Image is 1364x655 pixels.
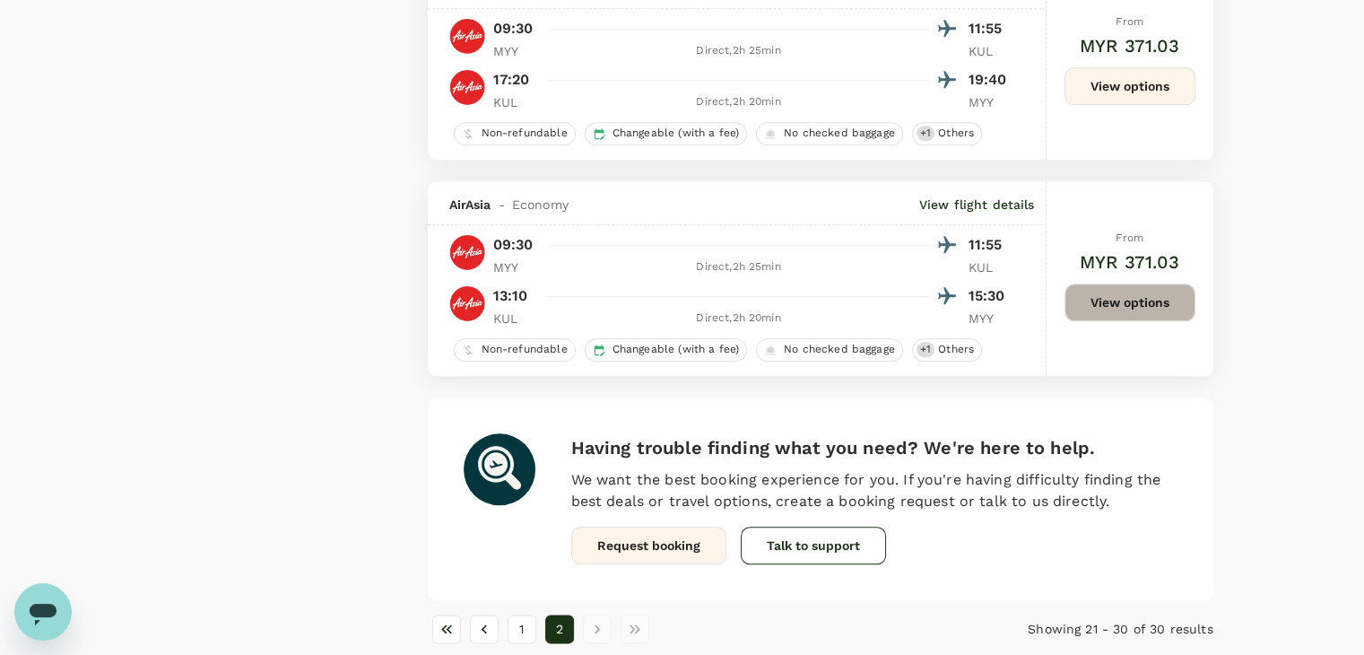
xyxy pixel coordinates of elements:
div: No checked baggage [756,122,903,145]
p: We want the best booking experience for you. If you're having difficulty finding the best deals o... [571,469,1177,512]
p: 19:40 [969,69,1013,91]
span: + 1 [917,126,934,141]
p: MYY [969,93,1013,111]
button: Go to page 1 [508,615,536,643]
p: Showing 21 - 30 of 30 results [951,620,1213,638]
div: +1Others [912,122,982,145]
button: Talk to support [741,527,886,564]
p: MYY [493,258,538,276]
div: +1Others [912,338,982,362]
img: AK [449,285,485,321]
span: Changeable (with a fee) [605,342,746,357]
div: Direct , 2h 20min [549,310,929,327]
nav: pagination navigation [428,615,951,643]
button: View options [1064,284,1195,321]
h6: Having trouble finding what you need? We're here to help. [571,433,1177,462]
span: No checked baggage [777,126,902,141]
div: No checked baggage [756,338,903,362]
img: AK [449,69,485,105]
p: 17:20 [493,69,530,91]
p: 09:30 [493,18,534,39]
p: KUL [969,258,1013,276]
button: Go to previous page [470,615,499,643]
p: MYY [969,310,1013,327]
span: Others [931,126,981,141]
span: Others [931,342,981,357]
div: Non-refundable [454,122,576,145]
span: Non-refundable [474,342,575,357]
p: KUL [493,93,538,111]
p: 11:55 [969,234,1013,256]
span: AirAsia [449,196,491,214]
p: MYY [493,42,538,60]
button: Go to first page [432,615,461,643]
p: View flight details [919,196,1035,214]
iframe: Button to launch messaging window [14,583,72,641]
img: AK [449,18,485,54]
span: Changeable (with a fee) [605,126,746,141]
p: 15:30 [969,285,1013,307]
span: From [1116,231,1143,244]
div: Non-refundable [454,338,576,362]
h6: MYR 371.03 [1080,31,1180,60]
img: AK [449,234,485,270]
div: Direct , 2h 25min [549,42,929,60]
p: KUL [493,310,538,327]
span: From [1116,15,1143,28]
p: 11:55 [969,18,1013,39]
span: No checked baggage [777,342,902,357]
span: Non-refundable [474,126,575,141]
button: Request booking [571,527,726,564]
div: Changeable (with a fee) [585,338,747,362]
span: + 1 [917,342,934,357]
p: 09:30 [493,234,534,256]
span: - [491,196,512,214]
div: Changeable (with a fee) [585,122,747,145]
span: Economy [512,196,569,214]
p: KUL [969,42,1013,60]
p: 13:10 [493,285,528,307]
div: Direct , 2h 25min [549,258,929,276]
div: Direct , 2h 20min [549,93,929,111]
button: page 2 [545,615,574,643]
h6: MYR 371.03 [1080,248,1180,276]
button: View options [1064,67,1195,105]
